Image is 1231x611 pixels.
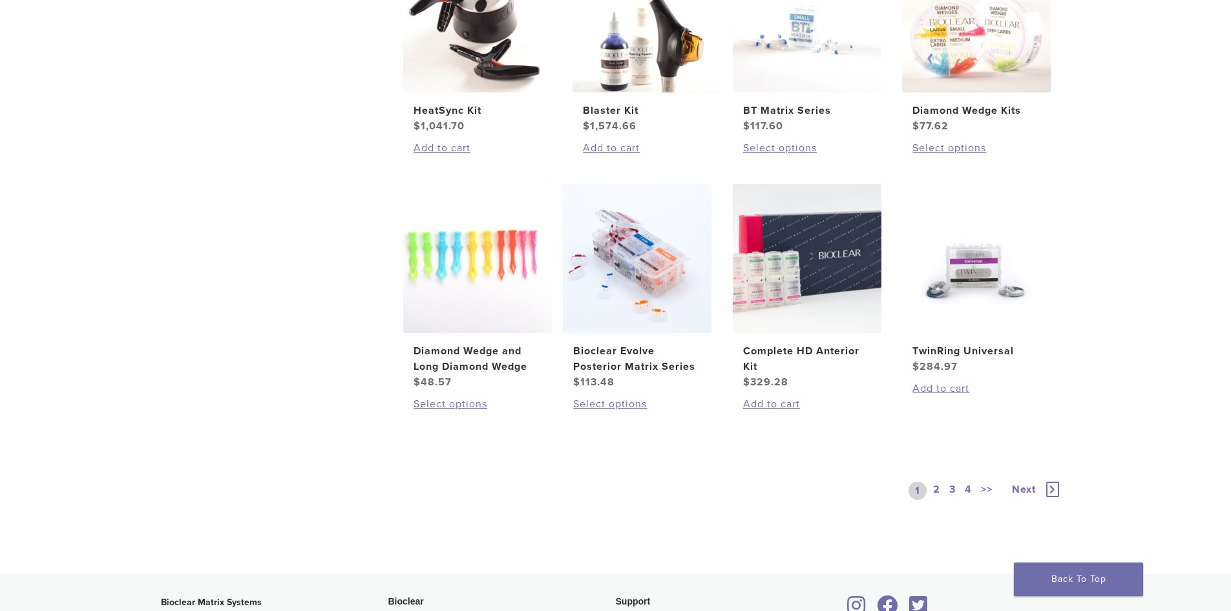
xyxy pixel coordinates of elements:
[743,103,871,118] h2: BT Matrix Series
[1012,483,1036,496] span: Next
[909,482,927,500] a: 1
[912,360,920,373] span: $
[901,184,1052,374] a: TwinRing UniversalTwinRing Universal $284.97
[414,103,542,118] h2: HeatSync Kit
[583,120,590,133] span: $
[414,396,542,412] a: Select options for “Diamond Wedge and Long Diamond Wedge”
[414,140,542,156] a: Add to cart: “HeatSync Kit”
[912,103,1040,118] h2: Diamond Wedge Kits
[912,120,949,133] bdi: 77.62
[573,396,701,412] a: Select options for “Bioclear Evolve Posterior Matrix Series”
[912,120,920,133] span: $
[414,120,421,133] span: $
[743,120,750,133] span: $
[161,597,262,608] strong: Bioclear Matrix Systems
[583,140,711,156] a: Add to cart: “Blaster Kit”
[1014,563,1143,596] a: Back To Top
[912,360,958,373] bdi: 284.97
[978,482,995,500] a: >>
[912,140,1040,156] a: Select options for “Diamond Wedge Kits”
[902,184,1051,333] img: TwinRing Universal
[414,376,421,389] span: $
[562,184,713,390] a: Bioclear Evolve Posterior Matrix SeriesBioclear Evolve Posterior Matrix Series $113.48
[583,103,711,118] h2: Blaster Kit
[616,596,651,606] span: Support
[573,376,580,389] span: $
[573,376,615,389] bdi: 113.48
[733,184,881,333] img: Complete HD Anterior Kit
[403,184,553,390] a: Diamond Wedge and Long Diamond WedgeDiamond Wedge and Long Diamond Wedge $48.57
[743,396,871,412] a: Add to cart: “Complete HD Anterior Kit”
[414,343,542,374] h2: Diamond Wedge and Long Diamond Wedge
[573,343,701,374] h2: Bioclear Evolve Posterior Matrix Series
[743,120,783,133] bdi: 117.60
[743,376,750,389] span: $
[912,381,1040,396] a: Add to cart: “TwinRing Universal”
[743,140,871,156] a: Select options for “BT Matrix Series”
[388,596,424,606] span: Bioclear
[912,343,1040,359] h2: TwinRing Universal
[563,184,711,333] img: Bioclear Evolve Posterior Matrix Series
[931,482,943,500] a: 2
[743,376,788,389] bdi: 329.28
[962,482,974,500] a: 4
[743,343,871,374] h2: Complete HD Anterior Kit
[414,376,452,389] bdi: 48.57
[947,482,958,500] a: 3
[583,120,637,133] bdi: 1,574.66
[403,184,552,333] img: Diamond Wedge and Long Diamond Wedge
[732,184,883,390] a: Complete HD Anterior KitComplete HD Anterior Kit $329.28
[414,120,465,133] bdi: 1,041.70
